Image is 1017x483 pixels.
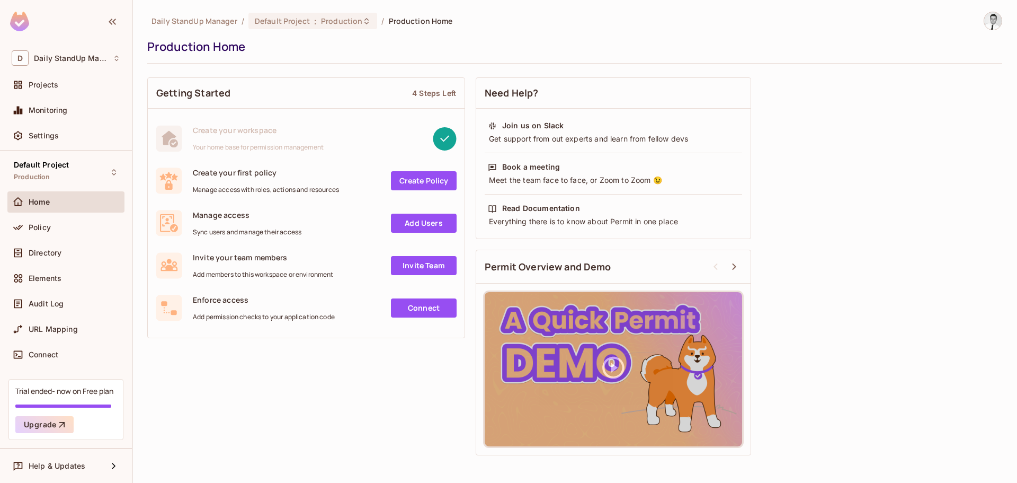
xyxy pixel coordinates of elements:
[15,416,74,433] button: Upgrade
[193,252,334,262] span: Invite your team members
[29,81,58,89] span: Projects
[156,86,230,100] span: Getting Started
[29,350,58,359] span: Connect
[193,186,339,194] span: Manage access with roles, actions and resources
[29,131,59,140] span: Settings
[321,16,362,26] span: Production
[381,16,384,26] li: /
[15,386,113,396] div: Trial ended- now on Free plan
[193,168,339,178] span: Create your first policy
[391,256,457,275] a: Invite Team
[14,161,69,169] span: Default Project
[255,16,310,26] span: Default Project
[193,143,324,152] span: Your home base for permission management
[151,16,237,26] span: the active workspace
[193,295,335,305] span: Enforce access
[502,203,580,214] div: Read Documentation
[29,106,68,115] span: Monitoring
[242,16,244,26] li: /
[14,173,50,181] span: Production
[488,175,739,186] div: Meet the team face to face, or Zoom to Zoom 😉
[193,125,324,135] span: Create your workspace
[193,228,301,236] span: Sync users and manage their access
[10,12,29,31] img: SReyMgAAAABJRU5ErkJggg==
[29,325,78,333] span: URL Mapping
[502,162,560,172] div: Book a meeting
[29,462,85,470] span: Help & Updates
[391,171,457,190] a: Create Policy
[502,120,564,131] div: Join us on Slack
[29,223,51,232] span: Policy
[984,12,1002,30] img: Goran Jovanovic
[389,16,453,26] span: Production Home
[193,313,335,321] span: Add permission checks to your application code
[412,88,456,98] div: 4 Steps Left
[29,198,50,206] span: Home
[391,214,457,233] a: Add Users
[488,216,739,227] div: Everything there is to know about Permit in one place
[485,260,611,274] span: Permit Overview and Demo
[147,39,997,55] div: Production Home
[34,54,108,63] span: Workspace: Daily StandUp Manager
[314,17,317,25] span: :
[29,300,64,308] span: Audit Log
[488,134,739,144] div: Get support from out experts and learn from fellow devs
[29,274,61,283] span: Elements
[193,270,334,279] span: Add members to this workspace or environment
[485,86,539,100] span: Need Help?
[193,210,301,220] span: Manage access
[12,50,29,66] span: D
[391,298,457,318] a: Connect
[29,249,61,257] span: Directory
